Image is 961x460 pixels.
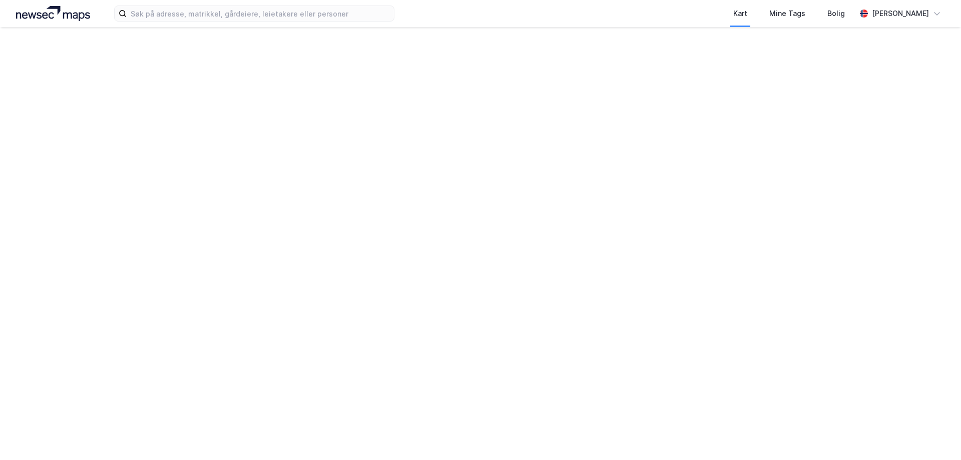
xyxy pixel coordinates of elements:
[127,6,394,21] input: Søk på adresse, matrikkel, gårdeiere, leietakere eller personer
[769,8,805,20] div: Mine Tags
[872,8,929,20] div: [PERSON_NAME]
[827,8,845,20] div: Bolig
[733,8,747,20] div: Kart
[911,412,961,460] iframe: Chat Widget
[16,6,90,21] img: logo.a4113a55bc3d86da70a041830d287a7e.svg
